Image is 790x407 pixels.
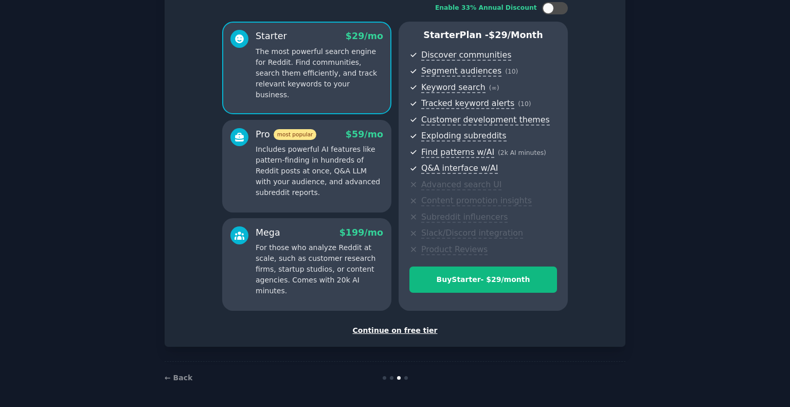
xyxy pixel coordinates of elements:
[435,4,537,13] div: Enable 33% Annual Discount
[505,68,518,75] span: ( 10 )
[421,131,506,141] span: Exploding subreddits
[256,226,280,239] div: Mega
[489,84,499,92] span: ( ∞ )
[346,129,383,139] span: $ 59 /mo
[165,374,192,382] a: ← Back
[421,66,501,77] span: Segment audiences
[421,163,498,174] span: Q&A interface w/AI
[498,149,546,156] span: ( 2k AI minutes )
[175,325,615,336] div: Continue on free tier
[421,228,523,239] span: Slack/Discord integration
[256,144,383,198] p: Includes powerful AI features like pattern-finding in hundreds of Reddit posts at once, Q&A LLM w...
[256,128,316,141] div: Pro
[256,46,383,100] p: The most powerful search engine for Reddit. Find communities, search them efficiently, and track ...
[489,30,543,40] span: $ 29 /month
[410,274,556,285] div: Buy Starter - $ 29 /month
[409,267,557,293] button: BuyStarter- $29/month
[409,29,557,42] p: Starter Plan -
[421,98,514,109] span: Tracked keyword alerts
[274,129,317,140] span: most popular
[421,82,486,93] span: Keyword search
[256,242,383,296] p: For those who analyze Reddit at scale, such as customer research firms, startup studios, or conte...
[421,244,488,255] span: Product Reviews
[346,31,383,41] span: $ 29 /mo
[421,212,508,223] span: Subreddit influencers
[339,227,383,238] span: $ 199 /mo
[421,115,550,126] span: Customer development themes
[421,180,501,190] span: Advanced search UI
[518,100,531,108] span: ( 10 )
[421,50,511,61] span: Discover communities
[256,30,287,43] div: Starter
[421,147,494,158] span: Find patterns w/AI
[421,196,532,206] span: Content promotion insights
